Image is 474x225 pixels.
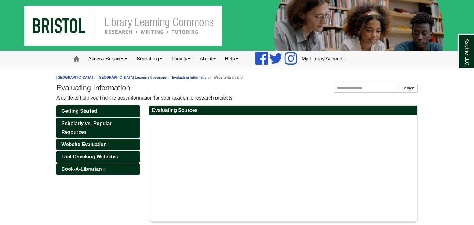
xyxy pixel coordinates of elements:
[56,105,140,117] a: Getting Started
[132,51,167,67] a: Searching
[195,51,220,67] a: About
[61,166,102,172] span: Book-A-Librarian
[209,75,245,80] li: Website Evaluation
[399,84,418,93] button: Search
[61,142,106,147] span: Website Evaluation
[56,95,234,100] span: A guide to help you find the best information for your academic research projects.
[56,151,140,163] a: Fact Checking Websites
[297,51,348,67] a: My Library Account
[98,76,167,79] a: [GEOGRAPHIC_DATA] Learning Commons
[220,51,243,67] a: Help
[56,76,93,79] a: [GEOGRAPHIC_DATA]
[172,76,209,79] a: Evaluating Information
[56,118,140,138] a: Scholarly vs. Popular Resources
[61,154,118,159] span: Fact Checking Websites
[84,51,132,67] a: Access Services
[61,121,112,135] span: Scholarly vs. Popular Resources
[167,51,195,67] a: Faculty
[56,84,418,92] h1: Evaluating Information
[56,163,140,175] a: Book-A-Librarian
[149,106,417,115] h2: Evaluating Sources
[56,105,140,175] div: Guide Pages
[152,118,228,215] iframe: Evaluating Sources on the Web
[103,168,107,171] i: This link opens in a new window
[61,108,97,114] span: Getting Started
[56,139,140,150] a: Website Evaluation
[56,75,418,80] nav: breadcrumb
